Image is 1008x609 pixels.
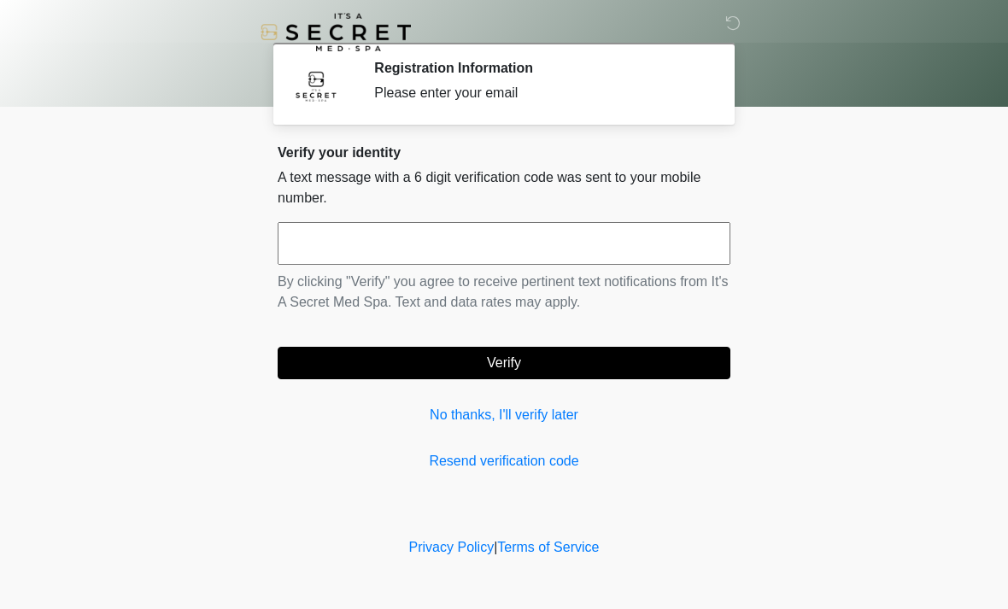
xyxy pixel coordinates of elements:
[278,347,730,379] button: Verify
[497,540,599,554] a: Terms of Service
[278,451,730,471] a: Resend verification code
[278,405,730,425] a: No thanks, I'll verify later
[278,167,730,208] p: A text message with a 6 digit verification code was sent to your mobile number.
[278,272,730,313] p: By clicking "Verify" you agree to receive pertinent text notifications from It's A Secret Med Spa...
[409,540,495,554] a: Privacy Policy
[290,60,342,111] img: Agent Avatar
[261,13,411,51] img: It's A Secret Med Spa Logo
[278,144,730,161] h2: Verify your identity
[374,60,705,76] h2: Registration Information
[494,540,497,554] a: |
[374,83,705,103] div: Please enter your email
